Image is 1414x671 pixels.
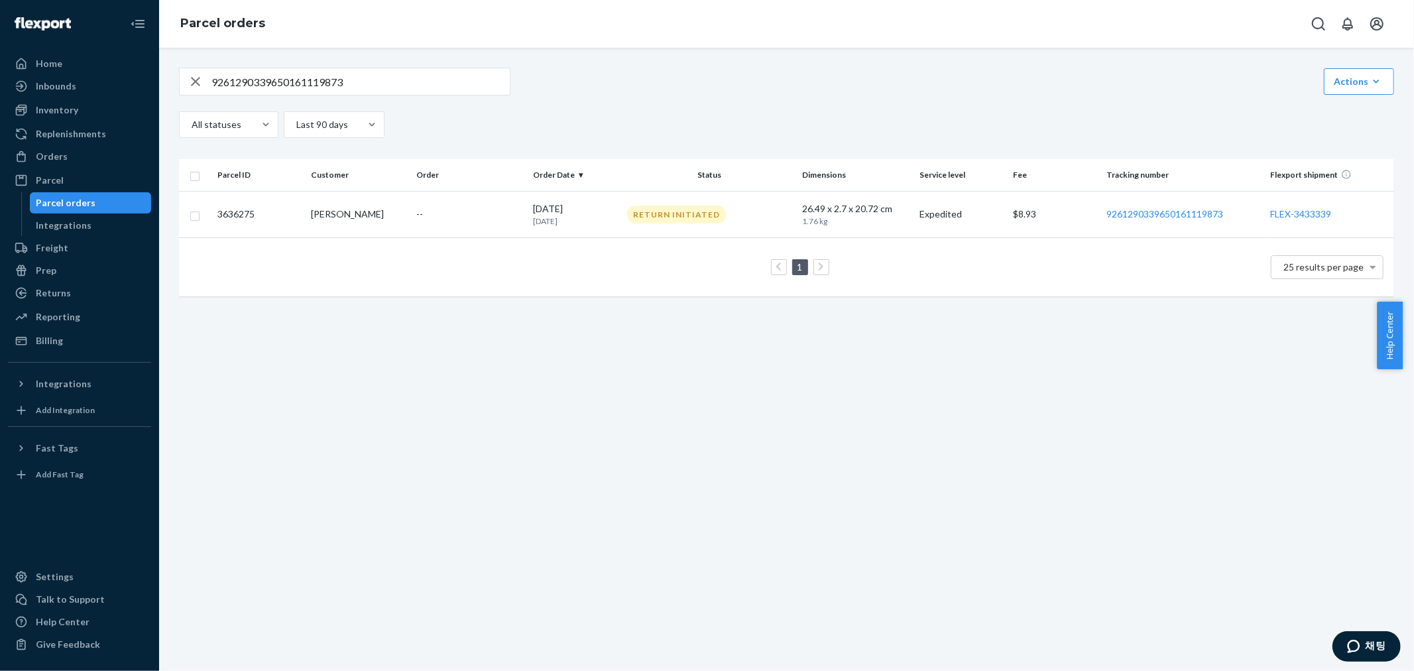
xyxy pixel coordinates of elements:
div: Replenishments [36,127,106,141]
input: Last 90 days [295,118,296,131]
th: Parcel ID [212,159,306,191]
div: Parcel [36,174,64,187]
div: Add Integration [36,404,95,416]
a: Replenishments [8,123,151,145]
th: Order Date [528,159,622,191]
a: FLEX-3433339 [1271,208,1332,219]
th: Customer [306,159,411,191]
div: -- [416,208,523,221]
div: Help Center [36,615,89,629]
div: Return Initiated [627,206,726,223]
div: Integrations [36,219,92,232]
p: 3636275 [217,208,300,221]
input: All statuses [190,118,192,131]
th: Service level [914,159,1008,191]
th: Order [411,159,528,191]
ol: breadcrumbs [170,5,276,43]
a: Returns [8,282,151,304]
div: Give Feedback [36,638,100,651]
a: Home [8,53,151,74]
button: Open notifications [1334,11,1361,37]
div: 26.49 x 2.7 x 20.72 cm [803,202,910,215]
div: Actions [1334,75,1384,88]
a: Settings [8,566,151,587]
p: $ 8.93 [1013,208,1096,221]
button: Integrations [8,373,151,395]
div: Inventory [36,103,78,117]
div: Billing [36,334,63,347]
th: Status [622,159,797,191]
div: Parcel orders [36,196,96,210]
a: Freight [8,237,151,259]
input: Search parcels [211,68,510,95]
a: Inbounds [8,76,151,97]
button: Close Navigation [125,11,151,37]
div: Home [36,57,62,70]
a: Parcel [8,170,151,191]
div: [PERSON_NAME] [311,208,406,221]
a: Add Integration [8,400,151,421]
a: Parcel orders [180,16,265,30]
a: Add Fast Tag [8,464,151,485]
span: 25 results per page [1284,261,1364,273]
p: Expedited [919,208,1002,221]
button: Give Feedback [8,634,151,655]
div: Orders [36,150,68,163]
a: Integrations [30,215,152,236]
th: Flexport shipment [1266,159,1394,191]
div: Reporting [36,310,80,324]
div: Prep [36,264,56,277]
button: Help Center [1377,302,1403,369]
div: Integrations [36,377,91,391]
div: Freight [36,241,68,255]
th: Fee [1008,159,1101,191]
a: Parcel orders [30,192,152,213]
p: [DATE] [534,215,617,227]
button: Talk to Support [8,589,151,610]
a: Help Center [8,611,151,633]
div: Inbounds [36,80,76,93]
div: Add Fast Tag [36,469,84,480]
button: Actions [1324,68,1394,95]
img: Flexport logo [15,17,71,30]
div: Settings [36,570,74,583]
a: Orders [8,146,151,167]
a: Reporting [8,306,151,328]
iframe: 상담사 중 한 명과 채팅할 수 있는 위젯을 엽니다. [1332,631,1401,664]
button: Fast Tags [8,438,151,459]
p: [DATE] [534,202,617,215]
p: 1.76 kg [803,215,866,227]
button: Open account menu [1364,11,1390,37]
div: Talk to Support [36,593,105,606]
button: Open Search Box [1305,11,1332,37]
a: Prep [8,260,151,281]
div: Returns [36,286,71,300]
a: Inventory [8,99,151,121]
th: Tracking number [1102,159,1266,191]
th: Dimensions [797,159,915,191]
a: Page 1 is your current page [795,261,805,273]
div: Fast Tags [36,442,78,455]
a: Billing [8,330,151,351]
a: 9261290339650161119873 [1107,208,1224,219]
